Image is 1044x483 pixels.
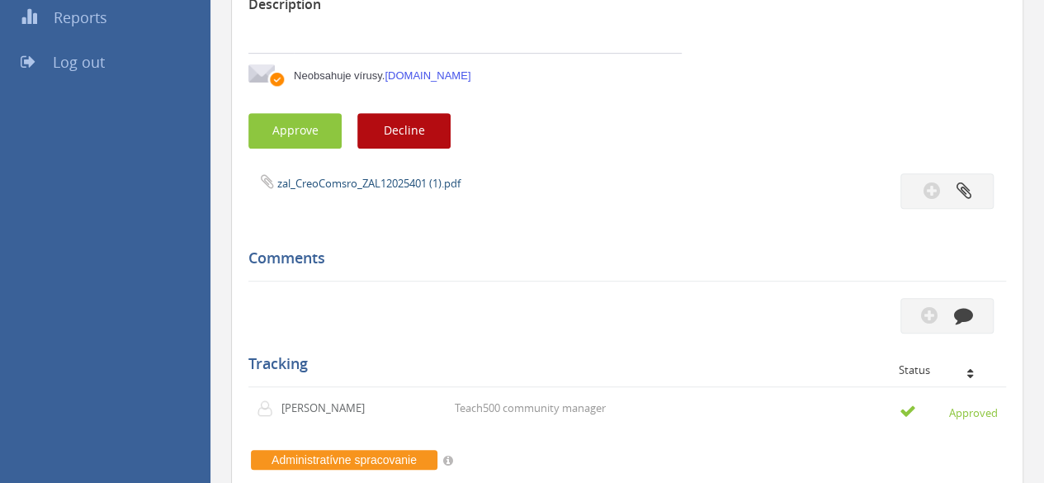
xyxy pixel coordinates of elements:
[277,176,461,191] a: zal_CreoComsro_ZAL12025401 (1).pdf
[385,69,470,82] a: [DOMAIN_NAME]
[294,54,682,89] td: Neobsahuje vírusy.
[248,250,994,267] h5: Comments
[251,450,437,470] span: Administratívne spracovanie
[248,113,342,149] button: Approve
[248,356,994,372] h5: Tracking
[281,400,376,416] p: [PERSON_NAME]
[357,113,451,149] button: Decline
[899,364,994,376] div: Status
[257,400,281,417] img: user-icon.png
[54,7,107,27] span: Reports
[900,403,998,421] small: Approved
[53,52,105,72] span: Log out
[455,400,606,416] p: Teach500 community manager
